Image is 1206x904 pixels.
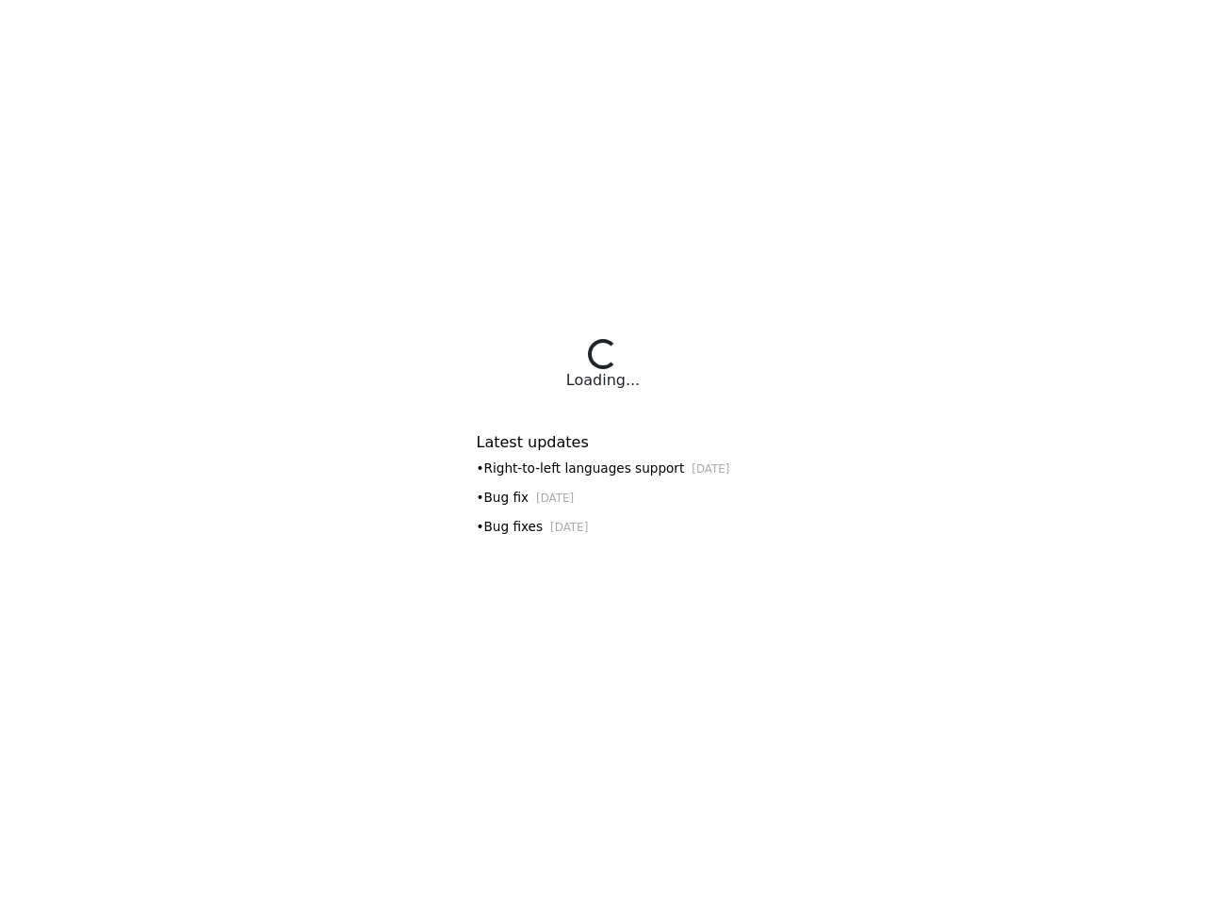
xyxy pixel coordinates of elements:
[477,488,730,508] div: • Bug fix
[692,462,729,476] small: [DATE]
[477,433,730,451] h6: Latest updates
[550,521,588,534] small: [DATE]
[536,492,574,505] small: [DATE]
[566,369,640,392] div: Loading...
[477,517,730,537] div: • Bug fixes
[477,459,730,478] div: • Right-to-left languages support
